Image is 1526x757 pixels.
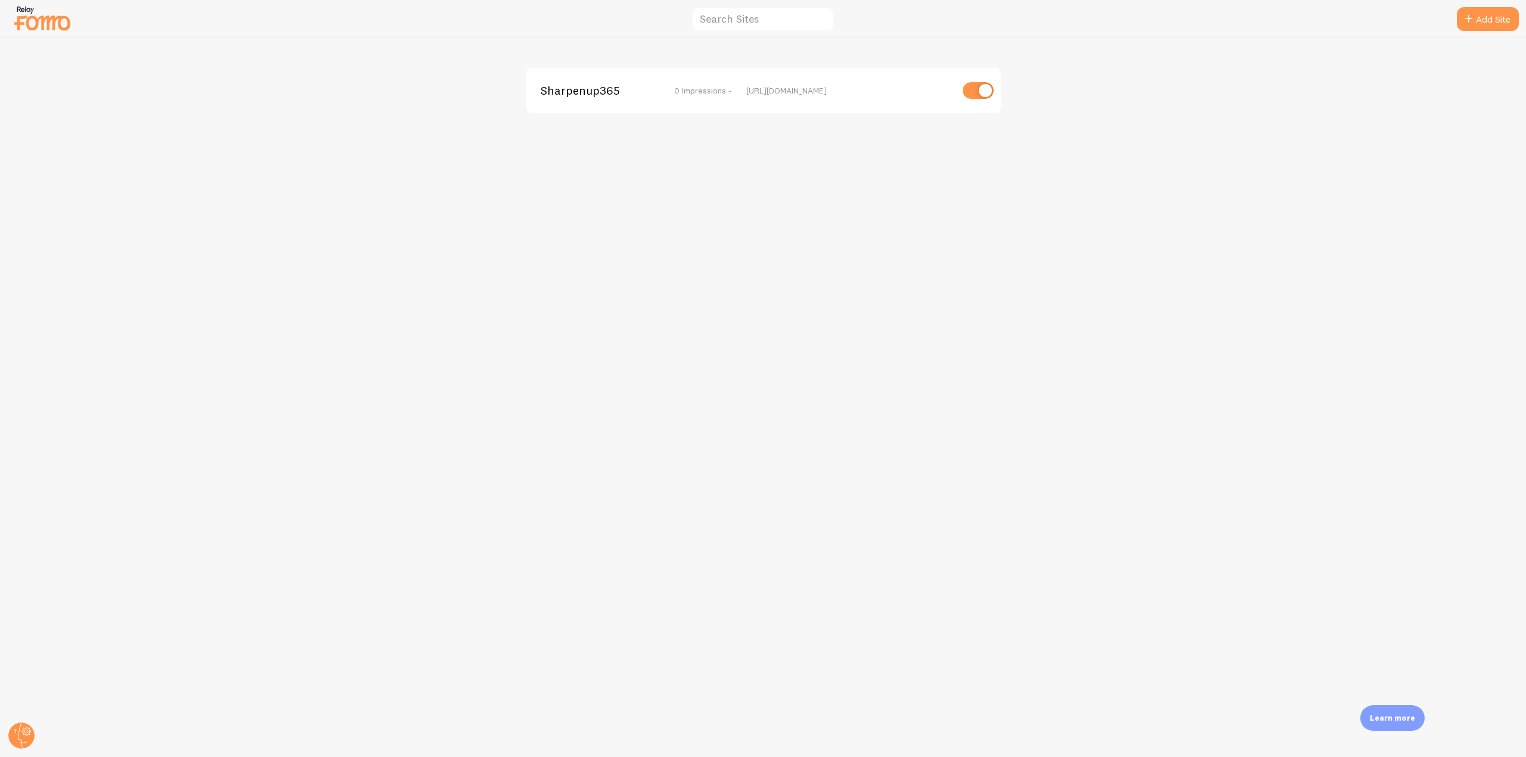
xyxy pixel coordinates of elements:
span: 0 Impressions - [674,85,732,96]
div: Learn more [1360,705,1425,731]
p: Learn more [1370,712,1415,724]
div: [URL][DOMAIN_NAME] [746,85,952,96]
span: Sharpenup365 [541,85,637,96]
img: fomo-relay-logo-orange.svg [13,3,72,33]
